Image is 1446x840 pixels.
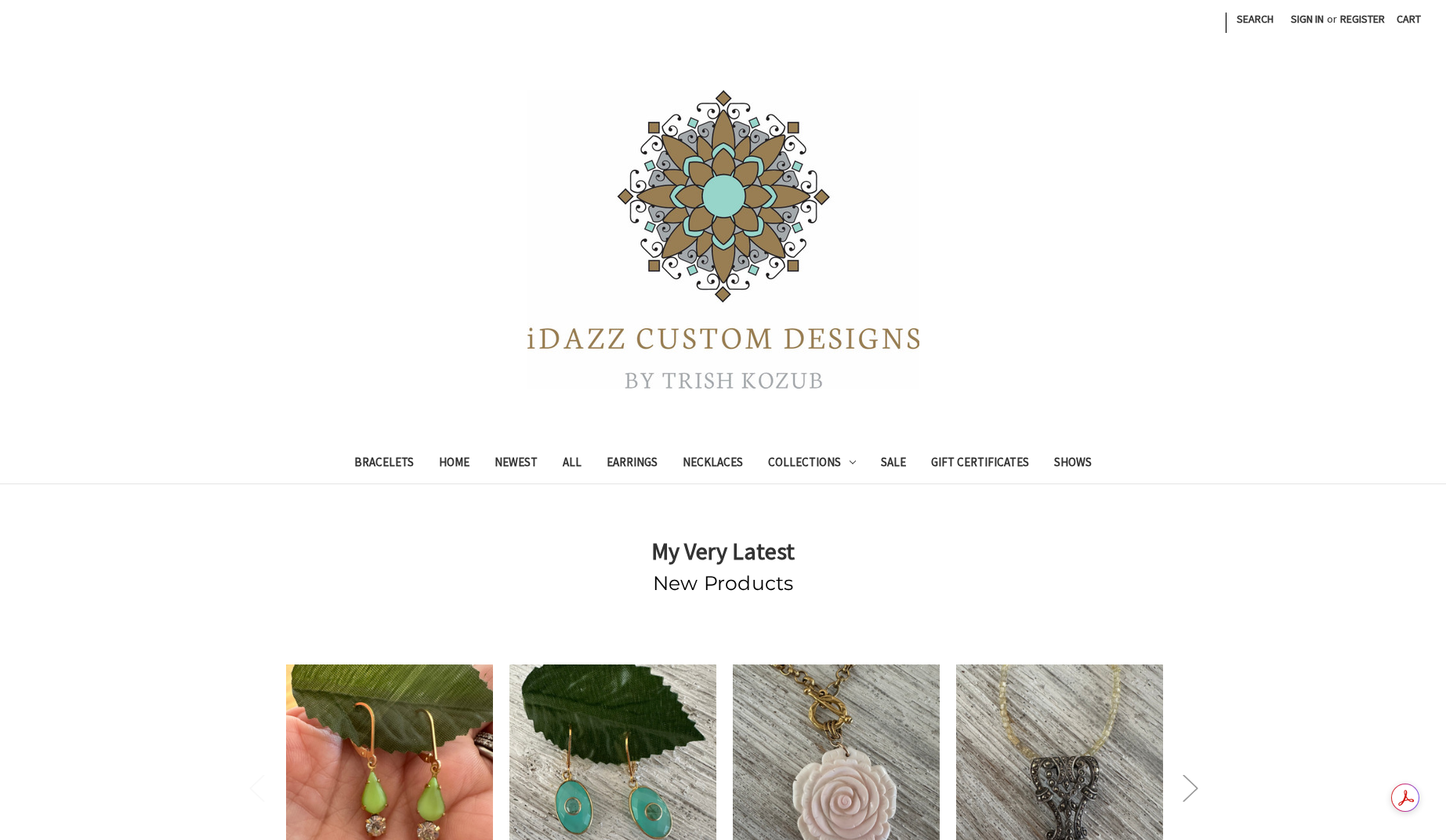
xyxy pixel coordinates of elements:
button: Next [1174,764,1205,812]
img: iDazz Custom Designs [527,90,919,389]
span: or [1325,11,1339,27]
a: All [550,445,594,483]
a: Home [426,445,482,483]
button: Previous [241,764,272,812]
a: Newest [482,445,550,483]
a: Earrings [594,445,670,483]
span: Cart [1397,12,1421,26]
li: | [1223,6,1228,36]
a: Collections [756,445,868,483]
strong: My Very Latest [651,536,795,566]
a: Necklaces [670,445,756,483]
a: Gift Certificates [919,445,1042,483]
a: Bracelets [342,445,426,483]
a: Sale [868,445,919,483]
a: Shows [1042,445,1104,483]
h2: New Products [286,569,1161,599]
